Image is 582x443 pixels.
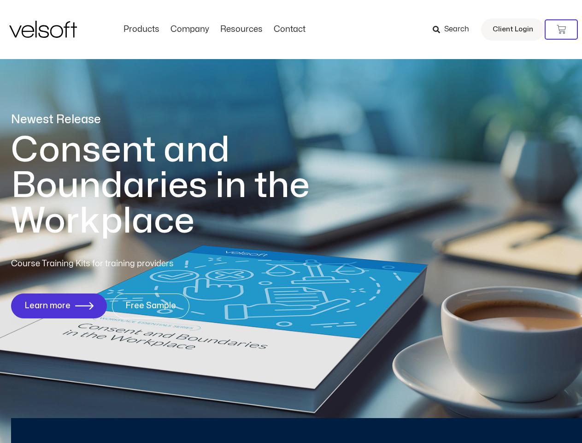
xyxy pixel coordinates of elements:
[24,301,71,311] span: Learn more
[165,24,215,35] a: CompanyMenu Toggle
[481,18,545,41] a: Client Login
[125,301,176,311] span: Free Sample
[9,21,77,38] img: Velsoft Training Materials
[11,257,241,270] p: Course Training Kits for training providers
[11,293,107,318] a: Learn more
[11,112,347,128] p: Newest Release
[268,24,311,35] a: ContactMenu Toggle
[493,24,533,36] span: Client Login
[433,22,476,37] a: Search
[118,24,311,35] nav: Menu
[112,293,189,318] a: Free Sample
[11,132,347,239] h1: Consent and Boundaries in the Workplace
[118,24,165,35] a: ProductsMenu Toggle
[444,24,469,36] span: Search
[215,24,268,35] a: ResourcesMenu Toggle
